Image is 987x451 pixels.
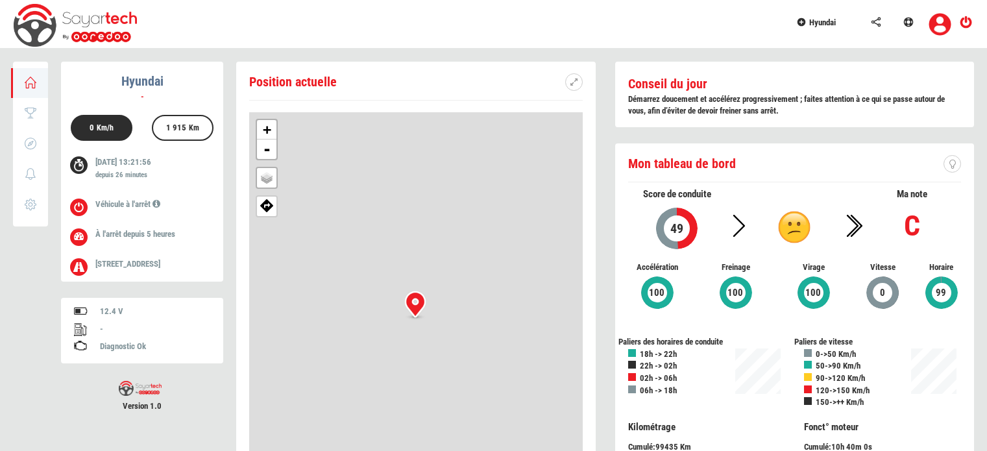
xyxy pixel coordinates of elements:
div: Paliers de vitesse [794,336,971,348]
span: 100 [727,286,744,300]
img: sayartech-logo.png [119,381,162,396]
span: Score de conduite [643,188,711,200]
div: 1 915 [160,116,205,142]
a: Layers [257,168,276,188]
p: [STREET_ADDRESS] [95,258,204,271]
span: À l'arrêt [95,229,121,239]
b: 50->90 Km/h [816,361,860,371]
span: 99 [935,286,947,300]
b: 0->50 Km/h [816,349,856,359]
b: Démarrez doucement et accélérez progressivement ; faites attention à ce qui se passe autour de vo... [628,94,945,116]
b: 90->120 Km/h [816,373,865,383]
span: Position actuelle [249,74,337,90]
img: directions.png [260,198,274,212]
p: Fonct° moteur [804,421,961,434]
p: Véhicule à l'arrêt [95,199,204,211]
span: Vitesse [863,262,903,274]
div: - [100,323,210,335]
div: 12.4 V [100,306,210,318]
b: 120->150 Km/h [816,385,870,395]
a: Zoom out [257,140,276,159]
span: Version 1.0 [61,400,223,413]
span: Virage [785,262,844,274]
span: Accélération [628,262,687,274]
b: Hyundai [121,73,164,89]
p: [DATE] 13:21:56 [95,156,204,183]
b: 18h -> 22h [640,349,677,359]
b: Conseil du jour [628,76,707,91]
span: 0 [879,286,886,300]
div: - [61,91,223,103]
label: Km [189,123,199,134]
span: Afficher ma position sur google map [257,197,276,212]
label: Km/h [97,123,114,134]
span: Horaire [921,262,961,274]
p: Kilométrage [628,421,785,434]
b: 150->++ Km/h [816,397,864,407]
div: Diagnostic Ok [100,341,210,353]
span: depuis 5 heures [123,229,175,239]
span: 49 [670,221,684,236]
span: Mon tableau de bord [628,156,736,171]
div: 0 [84,116,119,142]
a: Zoom in [257,120,276,140]
b: 22h -> 02h [640,361,677,371]
span: 100 [805,286,822,300]
span: Freinage [706,262,765,274]
label: depuis 26 minutes [95,170,147,180]
span: 100 [648,286,665,300]
b: 02h -> 06h [640,373,677,383]
b: 06h -> 18h [640,385,677,395]
div: Paliers des horaires de conduite [618,336,795,348]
